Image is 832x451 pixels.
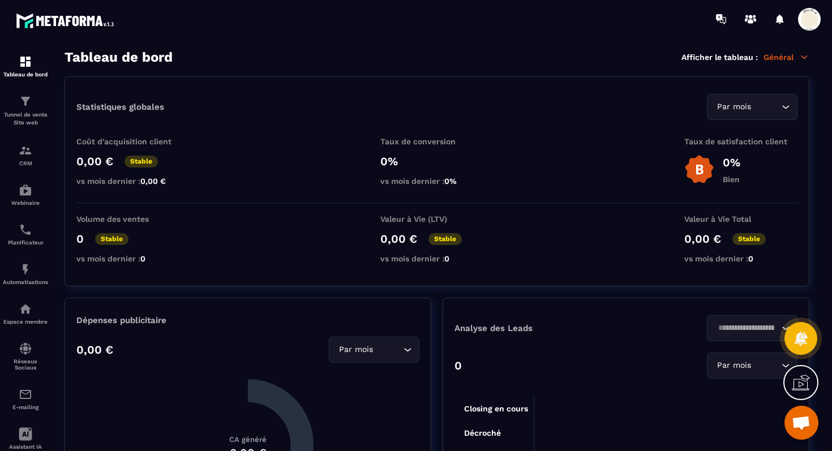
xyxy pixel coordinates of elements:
[76,177,190,186] p: vs mois dernier :
[3,404,48,410] p: E-mailing
[3,358,48,371] p: Réseaux Sociaux
[454,323,626,333] p: Analyse des Leads
[329,337,419,363] div: Search for option
[380,232,417,246] p: 0,00 €
[3,46,48,86] a: formationformationTableau de bord
[723,175,740,184] p: Bien
[684,232,721,246] p: 0,00 €
[732,233,766,245] p: Stable
[748,254,753,263] span: 0
[3,379,48,419] a: emailemailE-mailing
[140,177,166,186] span: 0,00 €
[76,214,190,224] p: Volume des ventes
[464,428,501,437] tspan: Décroché
[444,177,457,186] span: 0%
[3,254,48,294] a: automationsautomationsAutomatisations
[444,254,449,263] span: 0
[65,49,173,65] h3: Tableau de bord
[380,214,494,224] p: Valeur à Vie (LTV)
[95,233,128,245] p: Stable
[76,137,190,146] p: Coût d'acquisition client
[684,254,797,263] p: vs mois dernier :
[684,154,714,184] img: b-badge-o.b3b20ee6.svg
[753,101,779,113] input: Search for option
[707,94,797,120] div: Search for option
[19,263,32,276] img: automations
[3,175,48,214] a: automationsautomationsWebinaire
[336,343,375,356] span: Par mois
[723,156,740,169] p: 0%
[76,315,419,325] p: Dépenses publicitaire
[3,333,48,379] a: social-networksocial-networkRéseaux Sociaux
[375,343,401,356] input: Search for option
[3,200,48,206] p: Webinaire
[19,144,32,157] img: formation
[140,254,145,263] span: 0
[380,137,494,146] p: Taux de conversion
[380,154,494,168] p: 0%
[19,95,32,108] img: formation
[76,232,84,246] p: 0
[684,214,797,224] p: Valeur à Vie Total
[707,315,797,341] div: Search for option
[3,214,48,254] a: schedulerschedulerPlanificateur
[3,160,48,166] p: CRM
[3,319,48,325] p: Espace membre
[3,279,48,285] p: Automatisations
[684,137,797,146] p: Taux de satisfaction client
[714,359,753,372] span: Par mois
[76,154,113,168] p: 0,00 €
[3,71,48,78] p: Tableau de bord
[681,53,758,62] p: Afficher le tableau :
[753,359,779,372] input: Search for option
[428,233,462,245] p: Stable
[714,101,753,113] span: Par mois
[19,342,32,355] img: social-network
[3,111,48,127] p: Tunnel de vente Site web
[464,404,528,414] tspan: Closing en cours
[3,135,48,175] a: formationformationCRM
[714,322,779,334] input: Search for option
[19,55,32,68] img: formation
[19,223,32,237] img: scheduler
[454,359,462,372] p: 0
[19,388,32,401] img: email
[3,294,48,333] a: automationsautomationsEspace membre
[380,254,494,263] p: vs mois dernier :
[380,177,494,186] p: vs mois dernier :
[19,302,32,316] img: automations
[784,406,818,440] div: Ouvrir le chat
[19,183,32,197] img: automations
[76,254,190,263] p: vs mois dernier :
[3,239,48,246] p: Planificateur
[3,86,48,135] a: formationformationTunnel de vente Site web
[3,444,48,450] p: Assistant IA
[76,102,164,112] p: Statistiques globales
[76,343,113,356] p: 0,00 €
[707,353,797,379] div: Search for option
[125,156,158,167] p: Stable
[764,52,809,62] p: Général
[16,10,118,31] img: logo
